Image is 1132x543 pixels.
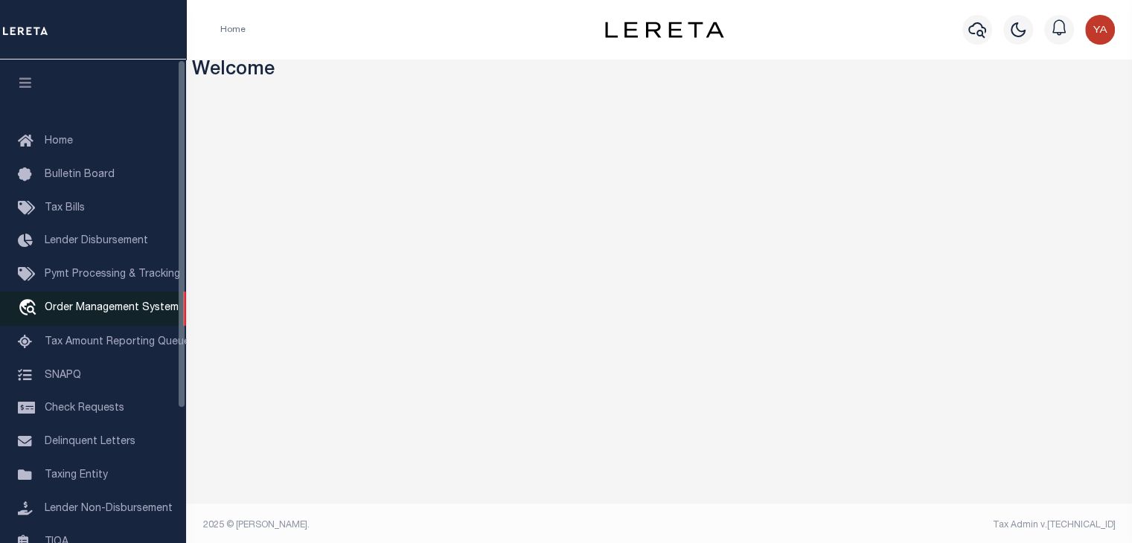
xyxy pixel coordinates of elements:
[45,170,115,180] span: Bulletin Board
[45,337,190,347] span: Tax Amount Reporting Queue
[45,370,81,380] span: SNAPQ
[45,403,124,414] span: Check Requests
[192,60,1127,83] h3: Welcome
[45,203,85,213] span: Tax Bills
[671,518,1116,532] div: Tax Admin v.[TECHNICAL_ID]
[45,470,108,481] span: Taxing Entity
[45,269,180,280] span: Pymt Processing & Tracking
[192,518,659,532] div: 2025 © [PERSON_NAME].
[18,299,42,318] i: travel_explore
[45,136,73,147] span: Home
[45,236,148,246] span: Lender Disbursement
[45,303,179,313] span: Order Management System
[605,22,724,38] img: logo-dark.svg
[1085,15,1115,45] img: svg+xml;base64,PHN2ZyB4bWxucz0iaHR0cDovL3d3dy53My5vcmcvMjAwMC9zdmciIHBvaW50ZXItZXZlbnRzPSJub25lIi...
[45,504,173,514] span: Lender Non-Disbursement
[45,437,135,447] span: Delinquent Letters
[220,23,246,36] li: Home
